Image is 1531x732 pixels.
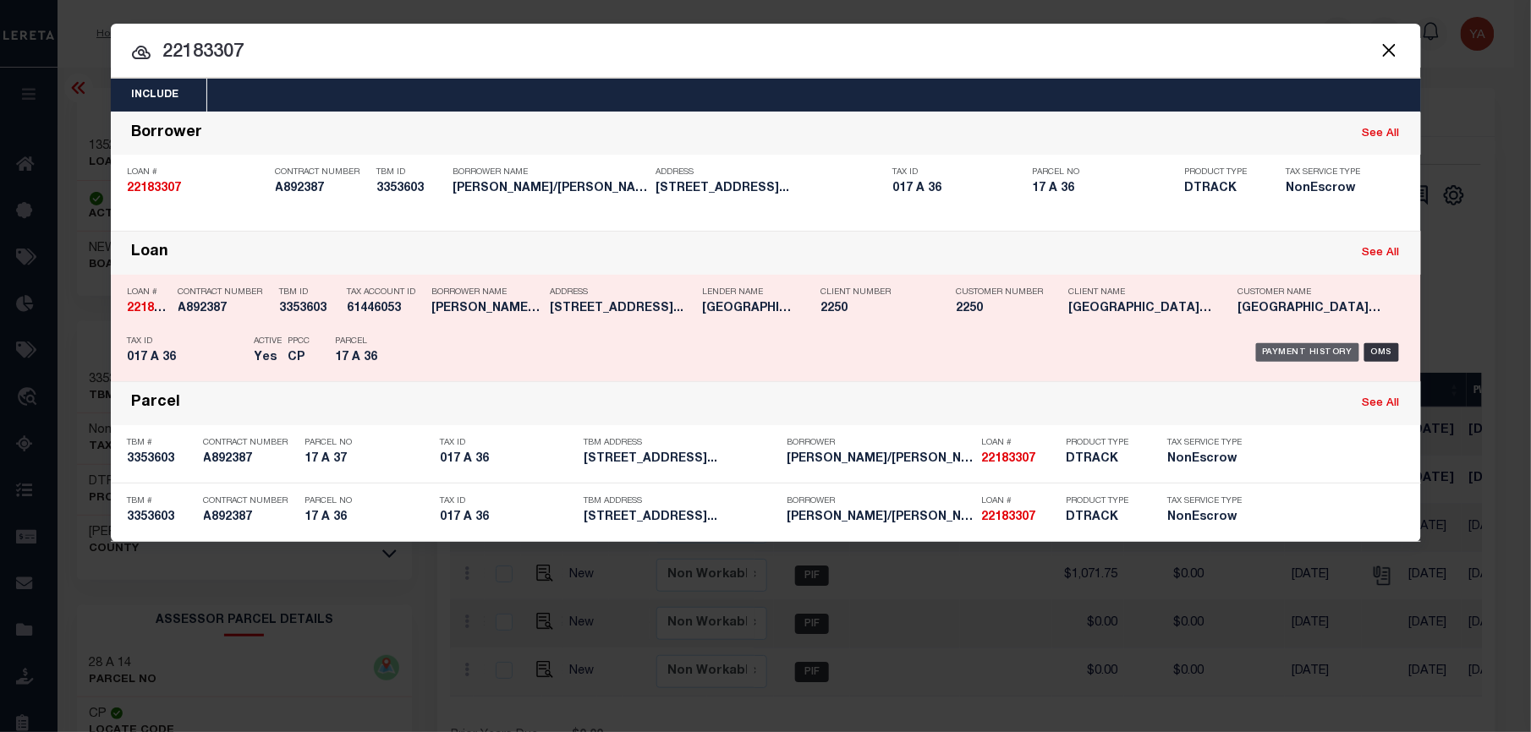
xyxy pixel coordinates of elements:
[128,438,195,448] p: TBM #
[288,336,310,347] p: PPCC
[982,452,1058,467] h5: 22183307
[132,394,181,413] div: Parcel
[1033,167,1177,178] p: Parcel No
[128,351,246,365] h5: 017 A 36
[1069,287,1213,298] p: Client Name
[1287,182,1371,196] h5: NonEscrow
[204,496,297,506] p: Contract Number
[132,124,203,144] div: Borrower
[132,243,169,263] div: Loan
[821,287,931,298] p: Client Number
[128,287,170,298] p: Loan #
[453,167,648,178] p: Borrower Name
[584,438,779,448] p: TBM Address
[441,496,576,506] p: Tax ID
[336,336,412,347] p: Parcel
[703,287,796,298] p: Lender Name
[348,302,424,316] h5: 61446053
[1067,496,1143,506] p: Product Type
[441,452,576,467] h5: 017 A 36
[1069,302,1213,316] h5: University of Virginia CCU
[288,351,310,365] h5: CP
[821,302,931,316] h5: 2250
[703,302,796,316] h5: University of Virginia CCU
[128,511,195,525] h5: 3353603
[1185,182,1261,196] h5: DTRACK
[584,496,779,506] p: TBM Address
[1363,398,1400,409] a: See All
[453,182,648,196] h5: SAMUELS/KRYSTAL LOUISE
[432,287,542,298] p: Borrower Name
[128,183,182,194] strong: 22183307
[982,511,1036,523] strong: 22183307
[1067,511,1143,525] h5: DTRACK
[787,438,974,448] p: Borrower
[1168,438,1244,448] p: Tax Service Type
[348,287,424,298] p: Tax Account ID
[305,511,432,525] h5: 17 A 36
[128,452,195,467] h5: 3353603
[204,438,297,448] p: Contract Number
[787,496,974,506] p: Borrower
[377,167,445,178] p: TBM ID
[982,496,1058,506] p: Loan #
[178,302,272,316] h5: A892387
[1168,511,1244,525] h5: NonEscrow
[128,302,170,316] h5: 22183307
[128,336,246,347] p: Tax ID
[255,351,280,365] h5: Yes
[982,511,1058,525] h5: 22183307
[128,182,267,196] h5: 22183307
[441,511,576,525] h5: 017 A 36
[1363,248,1400,259] a: See All
[1168,496,1244,506] p: Tax Service Type
[336,351,412,365] h5: 17 A 36
[276,167,369,178] p: Contract Number
[787,452,974,467] h5: SAMUELS/KRYSTAL LOUISE
[787,511,974,525] h5: SAMUELS/KRYSTAL LOUISE
[1033,182,1177,196] h5: 17 A 36
[432,302,542,316] h5: SAMUELS/KRYSTAL LOUISE
[1287,167,1371,178] p: Tax Service Type
[1067,438,1143,448] p: Product Type
[204,452,297,467] h5: A892387
[305,438,432,448] p: Parcel No
[1238,302,1382,316] h5: University of Virginia CCU
[377,182,445,196] h5: 3353603
[111,38,1421,68] input: Start typing...
[128,496,195,506] p: TBM #
[982,453,1036,465] strong: 22183307
[551,302,694,316] h5: 271 GOOSE POND ROAD STANARDSVIL...
[957,302,1041,316] h5: 2250
[1238,287,1382,298] p: Customer Name
[204,511,297,525] h5: A892387
[656,182,885,196] h5: 271 GOOSE POND ROAD STANARDSVIL...
[305,496,432,506] p: Parcel No
[128,303,182,314] strong: 22183307
[1185,167,1261,178] p: Product Type
[1363,128,1400,139] a: See All
[1067,452,1143,467] h5: DTRACK
[1256,343,1360,362] div: Payment History
[441,438,576,448] p: Tax ID
[255,336,283,347] p: Active
[280,287,339,298] p: TBM ID
[584,452,779,467] h5: 271 GOOSE POND ROAD STANARDSVIL...
[280,302,339,316] h5: 3353603
[551,287,694,298] p: Address
[1168,452,1244,467] h5: NonEscrow
[111,79,200,112] button: Include
[1379,39,1401,61] button: Close
[305,452,432,467] h5: 17 A 37
[1364,343,1399,362] div: OMS
[893,182,1024,196] h5: 017 A 36
[584,511,779,525] h5: 271 GOOSE POND ROAD STANARDSVIL...
[276,182,369,196] h5: A892387
[957,287,1044,298] p: Customer Number
[128,167,267,178] p: Loan #
[656,167,885,178] p: Address
[893,167,1024,178] p: Tax ID
[982,438,1058,448] p: Loan #
[178,287,272,298] p: Contract Number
